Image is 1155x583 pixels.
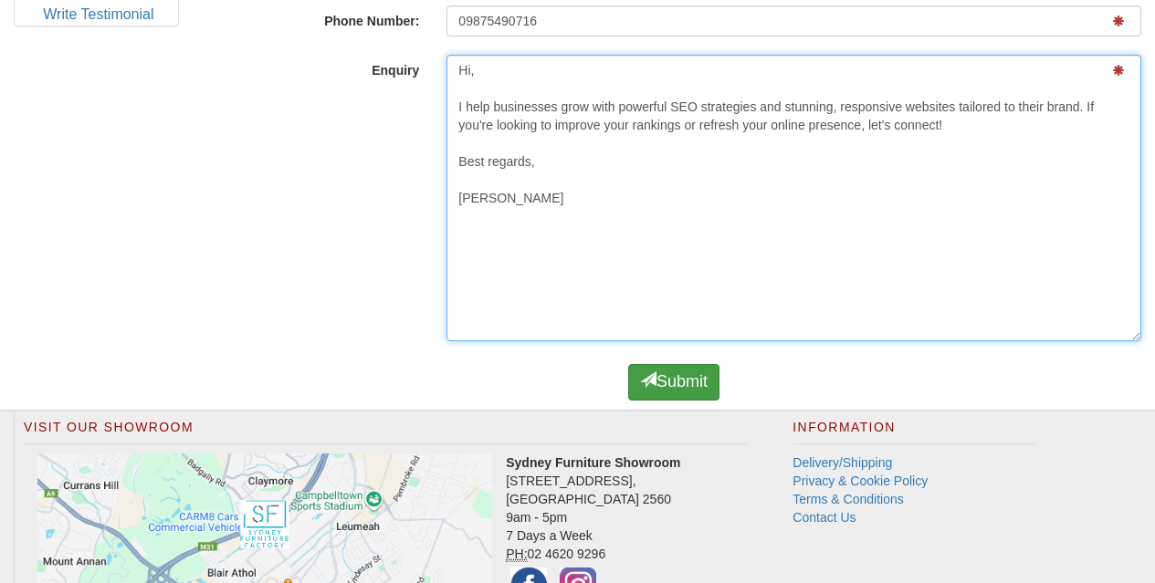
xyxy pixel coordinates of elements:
[43,6,153,22] a: Write Testimonial
[628,364,719,401] button: Submit
[793,510,856,525] a: Contact Us
[193,5,434,30] label: Phone Number:
[793,474,928,488] a: Privacy & Cookie Policy
[446,5,1141,36] input: Phone Number:
[793,421,1035,444] h2: Information
[506,547,527,562] abbr: Phone
[506,455,680,470] strong: Sydney Furniture Showroom
[793,455,892,470] a: Delivery/Shipping
[793,492,903,506] a: Terms & Conditions
[24,421,747,444] h2: Visit Our Showroom
[193,55,434,79] label: Enquiry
